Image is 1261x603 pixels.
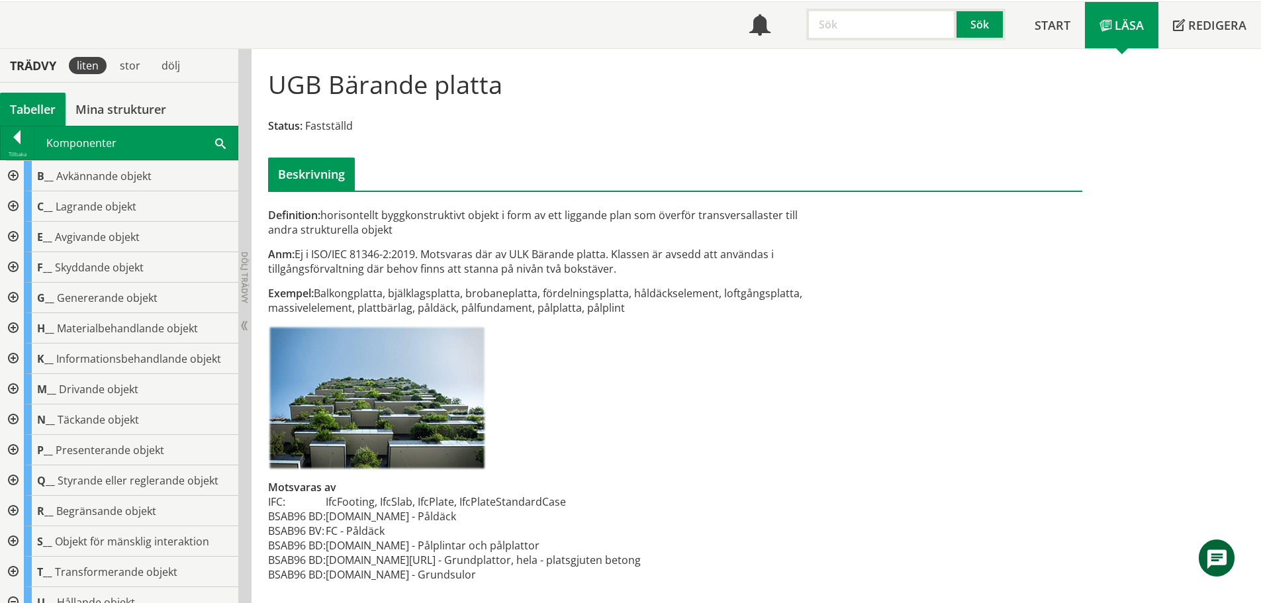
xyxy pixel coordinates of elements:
[37,565,52,579] span: T__
[37,443,53,457] span: P__
[806,9,957,40] input: Sök
[55,260,144,275] span: Skyddande objekt
[268,247,295,261] span: Anm:
[1158,2,1261,48] a: Redigera
[37,504,54,518] span: R__
[37,260,52,275] span: F__
[268,118,303,133] span: Status:
[268,70,502,99] h1: UGB Bärande platta
[268,567,326,582] td: BSAB96 BD:
[56,504,156,518] span: Begränsande objekt
[268,509,326,524] td: BSAB96 BD:
[56,169,152,183] span: Avkännande objekt
[58,473,218,488] span: Styrande eller reglerande objekt
[56,199,136,214] span: Lagrande objekt
[37,199,53,214] span: C__
[55,230,140,244] span: Avgivande objekt
[55,534,209,549] span: Objekt för mänsklig interaktion
[268,247,804,276] div: Ej i ISO/IEC 81346-2:2019. Motsvaras där av ULK Bärande platta. Klassen är avsedd att användas i ...
[34,126,238,160] div: Komponenter
[957,9,1005,40] button: Sök
[305,118,353,133] span: Fastställd
[37,291,54,305] span: G__
[58,412,139,427] span: Täckande objekt
[326,538,641,553] td: [DOMAIN_NAME] - Pålplintar och pålplattor
[66,93,176,126] a: Mina strukturer
[1020,2,1085,48] a: Start
[55,565,177,579] span: Transformerande objekt
[268,286,314,301] span: Exempel:
[268,286,804,315] div: Balkongplatta, bjälklagsplatta, brobaneplatta, fördelningsplatta, håldäckselement, loftgångsplatt...
[37,321,54,336] span: H__
[57,321,198,336] span: Materialbehandlande objekt
[1,149,34,160] div: Tillbaka
[749,16,771,37] span: Notifikationer
[268,158,355,191] div: Beskrivning
[215,136,226,150] span: Sök i tabellen
[37,169,54,183] span: B__
[326,494,641,509] td: IfcFooting, IfcSlab, IfcPlate, IfcPlateStandardCase
[326,524,641,538] td: FC - Påldäck
[268,553,326,567] td: BSAB96 BD:
[37,534,52,549] span: S__
[268,325,486,471] img: ugb-barande-platta.jpg
[56,351,221,366] span: Informationsbehandlande objekt
[326,553,641,567] td: [DOMAIN_NAME][URL] - Grundplattor, hela - platsgjuten betong
[154,57,188,74] div: dölj
[1115,17,1144,33] span: Läsa
[112,57,148,74] div: stor
[1035,17,1070,33] span: Start
[268,208,804,237] div: horisontellt byggkonstruktivt objekt i form av ett liggande plan som överför transversallaster ti...
[37,473,55,488] span: Q__
[1188,17,1246,33] span: Redigera
[268,524,326,538] td: BSAB96 BV:
[268,480,336,494] span: Motsvaras av
[37,351,54,366] span: K__
[326,567,641,582] td: [DOMAIN_NAME] - Grundsulor
[3,58,64,73] div: Trädvy
[239,252,250,303] span: Dölj trädvy
[57,291,158,305] span: Genererande objekt
[37,382,56,396] span: M__
[59,382,138,396] span: Drivande objekt
[37,230,52,244] span: E__
[37,412,55,427] span: N__
[268,208,320,222] span: Definition:
[268,538,326,553] td: BSAB96 BD:
[326,509,641,524] td: [DOMAIN_NAME] - Påldäck
[268,494,326,509] td: IFC:
[69,57,107,74] div: liten
[56,443,164,457] span: Presenterande objekt
[1085,2,1158,48] a: Läsa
